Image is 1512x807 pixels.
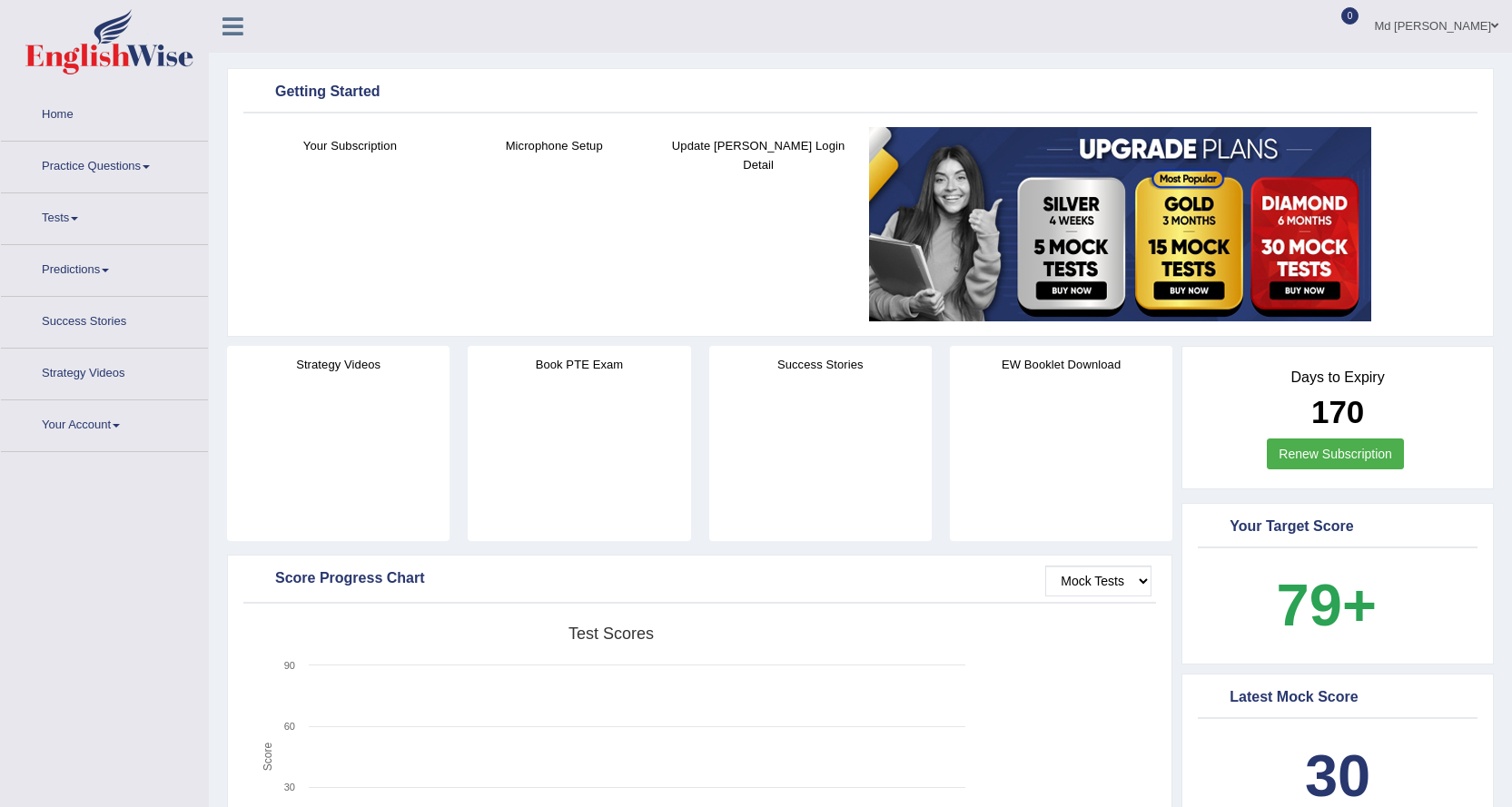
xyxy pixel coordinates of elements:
[1,349,208,394] a: Strategy Videos
[1202,684,1473,712] div: Latest Mock Score
[257,136,443,155] h4: Your Subscription
[1311,394,1364,429] b: 170
[1,90,208,135] a: Home
[1,193,208,239] a: Tests
[284,721,295,732] text: 60
[284,782,295,792] text: 30
[1341,7,1359,25] span: 0
[1,142,208,187] a: Practice Questions
[262,743,274,772] tspan: Score
[709,355,932,374] h4: Success Stories
[1,297,208,342] a: Success Stories
[461,136,647,155] h4: Microphone Setup
[248,79,1473,106] div: Getting Started
[869,127,1371,321] img: small5.jpg
[284,660,295,671] text: 90
[468,355,690,374] h4: Book PTE Exam
[1202,369,1473,386] h4: Days to Expiry
[1202,514,1473,541] div: Your Target Score
[1,400,208,446] a: Your Account
[1277,572,1377,638] b: 79+
[950,355,1172,374] h4: EW Booklet Download
[568,625,654,643] tspan: Test scores
[248,566,1151,593] div: Score Progress Chart
[666,136,852,174] h4: Update [PERSON_NAME] Login Detail
[1267,438,1404,469] a: Renew Subscription
[1,245,208,290] a: Predictions
[227,355,450,374] h4: Strategy Videos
